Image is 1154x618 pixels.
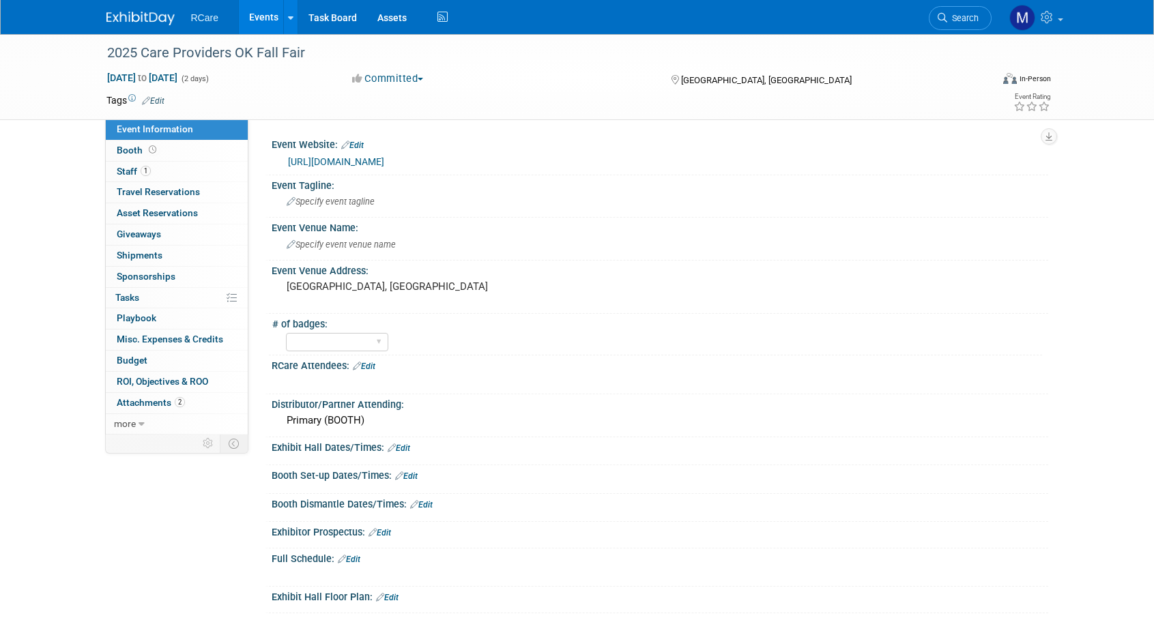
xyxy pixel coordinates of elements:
[287,196,375,207] span: Specify event tagline
[410,500,433,510] a: Edit
[106,267,248,287] a: Sponsorships
[106,414,248,435] a: more
[272,261,1048,278] div: Event Venue Address:
[117,186,200,197] span: Travel Reservations
[341,141,364,150] a: Edit
[102,41,971,65] div: 2025 Care Providers OK Fall Fair
[114,418,136,429] span: more
[287,239,396,250] span: Specify event venue name
[369,528,391,538] a: Edit
[146,145,159,155] span: Booth not reserved yet
[911,71,1052,91] div: Event Format
[106,182,248,203] a: Travel Reservations
[288,156,384,167] a: [URL][DOMAIN_NAME]
[106,372,248,392] a: ROI, Objectives & ROO
[106,162,248,182] a: Staff1
[272,218,1048,235] div: Event Venue Name:
[272,494,1048,512] div: Booth Dismantle Dates/Times:
[106,72,178,84] span: [DATE] [DATE]
[197,435,220,452] td: Personalize Event Tab Strip
[175,397,185,407] span: 2
[1019,74,1051,84] div: In-Person
[180,74,209,83] span: (2 days)
[136,72,149,83] span: to
[947,13,979,23] span: Search
[106,93,164,107] td: Tags
[106,119,248,140] a: Event Information
[272,465,1048,483] div: Booth Set-up Dates/Times:
[1013,93,1050,100] div: Event Rating
[106,203,248,224] a: Asset Reservations
[117,376,208,387] span: ROI, Objectives & ROO
[272,134,1048,152] div: Event Website:
[347,72,429,86] button: Committed
[117,397,185,408] span: Attachments
[929,6,992,30] a: Search
[115,292,139,303] span: Tasks
[388,443,410,453] a: Edit
[117,355,147,366] span: Budget
[117,166,151,177] span: Staff
[117,312,156,323] span: Playbook
[106,288,248,308] a: Tasks
[117,123,193,134] span: Event Information
[106,329,248,350] a: Misc. Expenses & Credits
[106,141,248,161] a: Booth
[142,96,164,106] a: Edit
[106,12,175,25] img: ExhibitDay
[117,250,162,261] span: Shipments
[117,229,161,239] span: Giveaways
[220,435,248,452] td: Toggle Event Tabs
[272,394,1048,411] div: Distributor/Partner Attending:
[1003,73,1017,84] img: Format-Inperson.png
[272,522,1048,540] div: Exhibitor Prospectus:
[117,207,198,218] span: Asset Reservations
[681,75,852,85] span: [GEOGRAPHIC_DATA], [GEOGRAPHIC_DATA]
[272,437,1048,455] div: Exhibit Hall Dates/Times:
[106,393,248,413] a: Attachments2
[395,471,418,481] a: Edit
[141,166,151,176] span: 1
[117,145,159,156] span: Booth
[1009,5,1035,31] img: Mike Andolina
[272,587,1048,604] div: Exhibit Hall Floor Plan:
[287,280,580,293] pre: [GEOGRAPHIC_DATA], [GEOGRAPHIC_DATA]
[272,548,1048,566] div: Full Schedule:
[272,175,1048,192] div: Event Tagline:
[106,224,248,245] a: Giveaways
[353,362,375,371] a: Edit
[106,246,248,266] a: Shipments
[117,271,175,282] span: Sponsorships
[376,593,399,602] a: Edit
[106,308,248,329] a: Playbook
[282,410,1038,431] div: Primary (BOOTH)
[338,555,360,564] a: Edit
[191,12,218,23] span: RCare
[272,314,1042,331] div: # of badges:
[117,334,223,344] span: Misc. Expenses & Credits
[272,355,1048,373] div: RCare Attendees:
[106,351,248,371] a: Budget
